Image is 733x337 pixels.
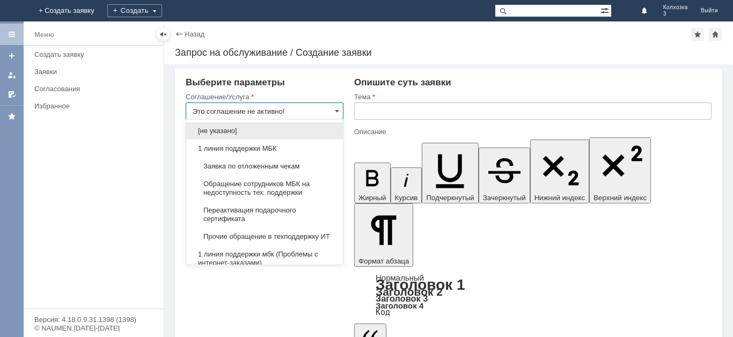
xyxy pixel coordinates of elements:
button: Подчеркнутый [422,143,478,203]
div: Запрос на обслуживание / Создание заявки [175,47,722,58]
span: Расширенный поиск [600,5,611,15]
span: Переактивация подарочного сертификата [193,206,336,223]
div: Сделать домашней страницей [709,28,722,41]
span: Прочие обращение в техподдержку ИТ [193,232,336,241]
a: Заявки [30,63,161,80]
a: Мои заявки [3,67,20,84]
div: Согласования [34,85,157,93]
a: Заголовок 4 [376,301,423,310]
span: Обращение сотрудников МБК на недоступность тех. поддержки [193,180,336,197]
div: Тема [354,93,709,100]
div: Создать [107,4,162,17]
span: Подчеркнутый [426,194,474,202]
span: 1 линия поддержки МБК [193,144,336,153]
a: Мои согласования [3,86,20,103]
span: Опишите суть заявки [354,77,451,87]
a: Заголовок 1 [376,276,465,293]
div: Заявки [34,68,157,76]
div: Избранное [34,102,145,110]
div: Версия: 4.18.0.9.31.1398 (1398) [34,316,152,323]
div: Меню [34,28,54,41]
button: Курсив [391,167,422,203]
button: Нижний индекс [530,140,590,203]
div: © NAUMEN [DATE]-[DATE] [34,325,152,332]
span: Верхний индекс [593,194,647,202]
a: Назад [185,30,204,38]
a: Создать заявку [30,46,161,63]
div: Соглашение/Услуга [186,93,341,100]
button: Жирный [354,163,391,203]
button: Верхний индекс [589,137,651,203]
a: Согласования [30,80,161,97]
div: Формат абзаца [354,274,712,316]
span: [не указано] [193,127,336,135]
button: Зачеркнутый [479,148,530,203]
div: Создать заявку [34,50,157,58]
span: 3 [663,11,688,17]
div: Скрыть меню [157,28,170,41]
span: Заявка по отложенным чекам [193,162,336,171]
a: Создать заявку [3,47,20,64]
span: 1 линия поддержки мбк (Проблемы с интернет-заказами) [193,250,336,267]
span: Зачеркнутый [483,194,526,202]
span: Жирный [358,194,386,202]
a: Нормальный [376,273,424,282]
div: Описание [354,128,709,135]
a: Заголовок 2 [376,285,443,298]
a: Заголовок 3 [376,294,428,303]
span: Выберите параметры [186,77,285,87]
span: Нижний индекс [534,194,585,202]
span: Курсив [395,194,418,202]
button: Формат абзаца [354,203,413,267]
div: Добавить в избранное [691,28,704,41]
span: Колхозка [663,4,688,11]
span: Формат абзаца [358,257,409,265]
a: Код [376,307,390,317]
